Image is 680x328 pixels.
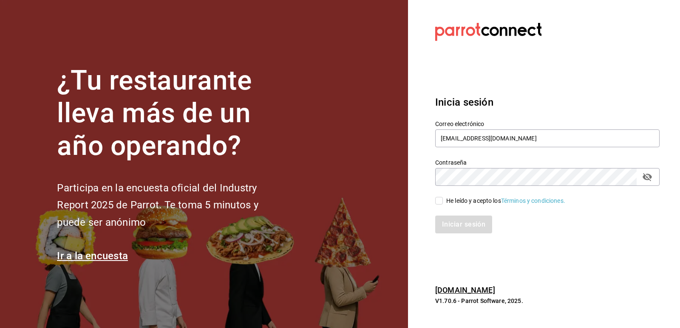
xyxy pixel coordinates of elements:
[435,297,660,305] p: V1.70.6 - Parrot Software, 2025.
[435,121,660,127] label: Correo electrónico
[435,95,660,110] h3: Inicia sesión
[640,170,654,184] button: passwordField
[435,129,660,147] input: Ingresa tu correo electrónico
[57,64,286,162] h1: ¿Tu restaurante lleva más de un año operando?
[501,197,565,204] a: Términos y condiciones.
[57,179,286,231] h2: Participa en la encuesta oficial del Industry Report 2025 de Parrot. Te toma 5 minutos y puede se...
[435,160,660,165] label: Contraseña
[57,250,128,262] a: Ir a la encuesta
[446,196,565,205] div: He leído y acepto los
[435,286,495,294] a: [DOMAIN_NAME]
